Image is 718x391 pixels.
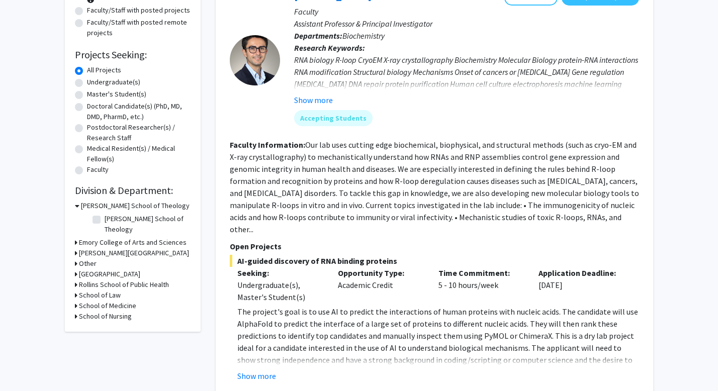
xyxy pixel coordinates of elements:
h3: Other [79,258,97,269]
iframe: Chat [8,346,43,383]
label: Faculty/Staff with posted projects [87,5,190,16]
h2: Division & Department: [75,184,191,197]
span: AI-guided discovery of RNA binding proteins [230,255,639,267]
p: Seeking: [237,267,323,279]
label: Faculty [87,164,109,175]
h3: Rollins School of Public Health [79,279,169,290]
p: Opportunity Type: [338,267,423,279]
button: Show more [294,94,333,106]
div: Undergraduate(s), Master's Student(s) [237,279,323,303]
b: Research Keywords: [294,43,365,53]
button: Show more [237,370,276,382]
label: Medical Resident(s) / Medical Fellow(s) [87,143,191,164]
label: Master's Student(s) [87,89,146,100]
label: Postdoctoral Researcher(s) / Research Staff [87,122,191,143]
h3: Emory College of Arts and Sciences [79,237,187,248]
label: All Projects [87,65,121,75]
p: Assistant Professor & Principal Investigator [294,18,639,30]
fg-read-more: Our lab uses cutting edge biochemical, biophysical, and structural methods (such as cryo-EM and X... [230,140,639,234]
label: Undergraduate(s) [87,77,140,87]
p: Open Projects [230,240,639,252]
p: The project's goal is to use AI to predict the interactions of human proteins with nucleic acids.... [237,306,639,390]
span: Biochemistry [342,31,385,41]
h3: [PERSON_NAME] School of Theology [81,201,190,211]
div: Academic Credit [330,267,431,303]
p: Time Commitment: [438,267,524,279]
div: RNA biology R-loop CryoEM X-ray crystallography Biochemistry Molecular Biology protein-RNA intera... [294,54,639,102]
h3: [GEOGRAPHIC_DATA] [79,269,140,279]
div: [DATE] [531,267,632,303]
b: Faculty Information: [230,140,305,150]
h3: School of Nursing [79,311,132,322]
div: 5 - 10 hours/week [431,267,531,303]
h3: School of Law [79,290,121,301]
label: Faculty/Staff with posted remote projects [87,17,191,38]
label: [PERSON_NAME] School of Theology [105,214,188,235]
p: Faculty [294,6,639,18]
label: Doctoral Candidate(s) (PhD, MD, DMD, PharmD, etc.) [87,101,191,122]
mat-chip: Accepting Students [294,110,373,126]
p: Application Deadline: [538,267,624,279]
h3: [PERSON_NAME][GEOGRAPHIC_DATA] [79,248,189,258]
b: Departments: [294,31,342,41]
h3: School of Medicine [79,301,136,311]
h2: Projects Seeking: [75,49,191,61]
